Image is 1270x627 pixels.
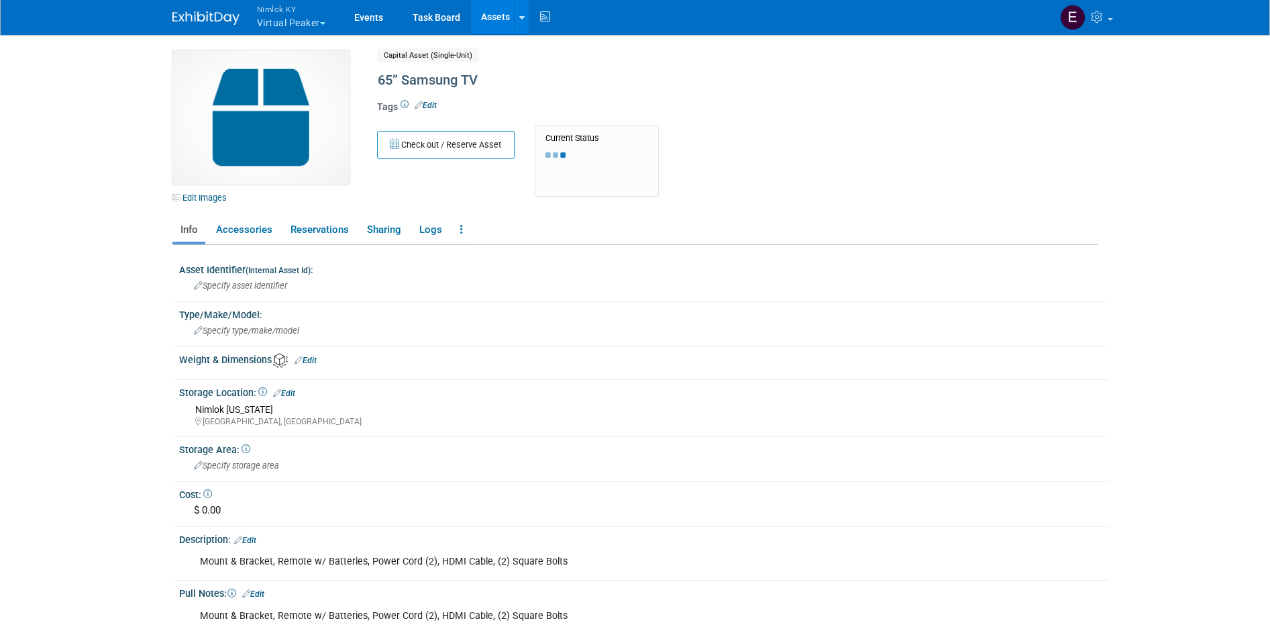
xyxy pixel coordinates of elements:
[257,2,325,16] span: Nimlok KY
[179,485,1108,501] div: Cost:
[359,218,409,242] a: Sharing
[411,218,449,242] a: Logs
[273,389,295,398] a: Edit
[172,11,240,25] img: ExhibitDay
[172,50,350,185] img: Capital-Asset-Icon-2.png
[191,548,933,575] div: Mount & Bracket, Remote w/ Batteries, Power Cord (2), HDMI Cable, (2) Square Bolts
[545,133,648,144] div: Current Status
[246,266,311,275] small: (Internal Asset Id)
[377,48,479,62] span: Capital Asset (Single-Unit)
[273,353,288,368] img: Asset Weight and Dimensions
[242,589,264,599] a: Edit
[189,500,1098,521] div: $ 0.00
[194,281,287,291] span: Specify asset identifier
[195,404,273,415] span: Nimlok [US_STATE]
[373,68,988,93] div: 65” Samsung TV
[1060,5,1086,30] img: Elizabeth Griffin
[179,530,1108,547] div: Description:
[179,583,1108,601] div: Pull Notes:
[194,326,299,336] span: Specify type/make/model
[545,152,566,158] img: loading...
[172,218,205,242] a: Info
[415,101,437,110] a: Edit
[179,305,1108,322] div: Type/Make/Model:
[295,356,317,365] a: Edit
[377,131,515,159] button: Check out / Reserve Asset
[179,350,1108,368] div: Weight & Dimensions
[179,444,250,455] span: Storage Area:
[282,218,356,242] a: Reservations
[195,416,1098,428] div: [GEOGRAPHIC_DATA], [GEOGRAPHIC_DATA]
[377,100,988,123] div: Tags
[179,260,1108,277] div: Asset Identifier :
[179,383,1108,400] div: Storage Location:
[208,218,280,242] a: Accessories
[194,461,279,471] span: Specify storage area
[234,536,256,545] a: Edit
[172,189,232,206] a: Edit Images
